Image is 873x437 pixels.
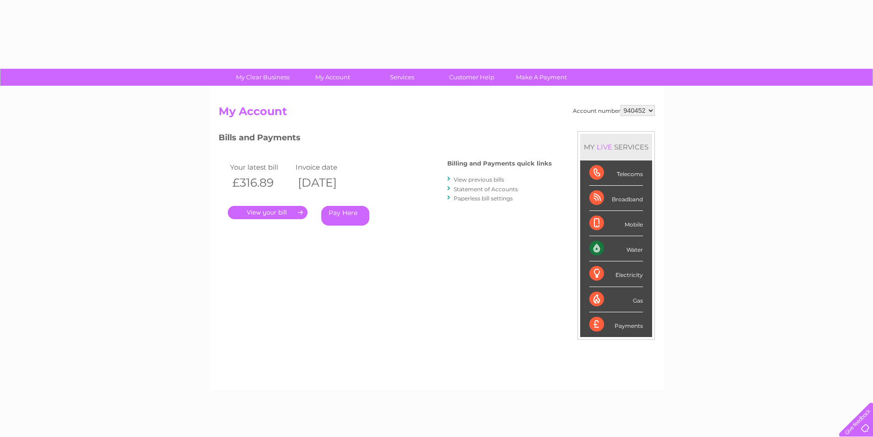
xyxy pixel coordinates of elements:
div: Telecoms [589,160,643,186]
div: Payments [589,312,643,337]
a: My Clear Business [225,69,301,86]
a: Paperless bill settings [454,195,513,202]
h3: Bills and Payments [219,131,552,147]
div: MY SERVICES [580,134,652,160]
a: My Account [295,69,370,86]
td: Invoice date [293,161,359,173]
a: View previous bills [454,176,504,183]
h4: Billing and Payments quick links [447,160,552,167]
h2: My Account [219,105,655,122]
div: Electricity [589,261,643,287]
div: Mobile [589,211,643,236]
th: £316.89 [228,173,294,192]
td: Your latest bill [228,161,294,173]
a: Pay Here [321,206,369,226]
th: [DATE] [293,173,359,192]
a: Make A Payment [504,69,579,86]
a: . [228,206,307,219]
div: Account number [573,105,655,116]
div: LIVE [595,143,614,151]
div: Broadband [589,186,643,211]
div: Gas [589,287,643,312]
div: Water [589,236,643,261]
a: Customer Help [434,69,510,86]
a: Statement of Accounts [454,186,518,193]
a: Services [364,69,440,86]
